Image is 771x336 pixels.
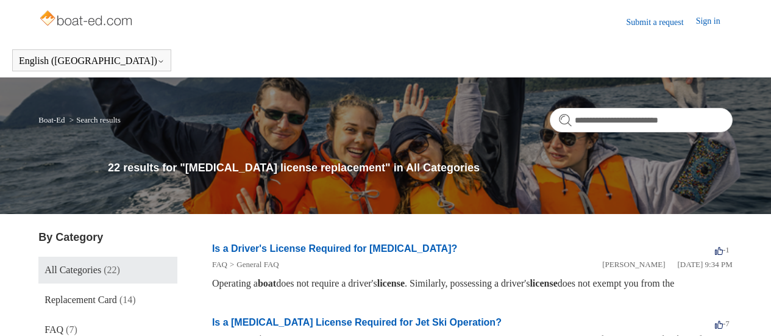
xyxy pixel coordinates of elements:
li: Search results [67,115,121,124]
img: Boat-Ed Help Center home page [38,7,135,32]
li: FAQ [212,259,227,271]
span: -7 [715,319,730,328]
span: Replacement Card [44,295,117,305]
a: General FAQ [236,260,279,269]
a: FAQ [212,260,227,269]
span: (22) [104,265,120,275]
span: All Categories [44,265,101,275]
a: Is a Driver's License Required for [MEDICAL_DATA]? [212,243,457,254]
span: (14) [119,295,136,305]
li: Boat-Ed [38,115,67,124]
em: license [530,278,557,288]
em: license [377,278,405,288]
em: boat [258,278,276,288]
div: Operating a does not require a driver's . Similarly, possessing a driver's does not exempt you fr... [212,276,733,291]
span: -1 [715,245,730,254]
li: General FAQ [227,259,279,271]
button: English ([GEOGRAPHIC_DATA]) [19,55,165,66]
input: Search [550,108,733,132]
a: Is a [MEDICAL_DATA] License Required for Jet Ski Operation? [212,317,502,327]
span: (7) [66,324,77,335]
h3: By Category [38,229,177,246]
h1: 22 results for "[MEDICAL_DATA] license replacement" in All Categories [108,160,733,176]
a: Submit a request [627,16,696,29]
a: All Categories (22) [38,257,177,284]
a: Replacement Card (14) [38,287,177,313]
li: [PERSON_NAME] [602,259,665,271]
time: 03/16/2022, 21:34 [677,260,732,269]
a: Sign in [696,15,733,29]
div: Live chat [739,304,771,336]
span: FAQ [44,324,63,335]
a: Boat-Ed [38,115,65,124]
